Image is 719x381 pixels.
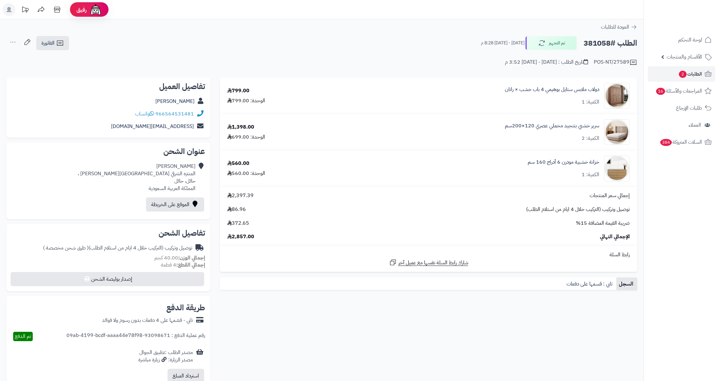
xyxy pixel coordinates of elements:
[601,23,629,31] span: العودة للطلبات
[146,197,204,212] a: الموقع على الخريطة
[12,148,205,155] h2: عنوان الشحن
[594,59,637,66] div: POS-NT/27589
[648,117,715,133] a: العملاء
[678,69,702,78] span: الطلبات
[505,59,588,66] div: تاريخ الطلب : [DATE] - [DATE] 3:52 م
[505,122,599,130] a: سرير خشبي بتنجيد مخملي عصري 120×200سم
[679,71,687,78] span: 2
[398,259,468,267] span: شارك رابط السلة نفسها مع عميل آخر
[655,86,702,95] span: المراجعات والأسئلة
[564,277,616,290] a: تابي : قسمها على دفعات
[89,3,102,16] img: ai-face.png
[135,110,154,118] a: واتساب
[111,122,194,130] a: [EMAIL_ADDRESS][DOMAIN_NAME]
[660,139,672,146] span: 384
[227,220,249,227] span: 372.65
[43,244,192,252] div: توصيل وتركيب (التركيب خلال 4 ايام من استلام الطلب)
[36,36,69,50] a: الفاتورة
[648,32,715,48] a: لوحة التحكم
[102,317,193,324] div: تابي - قسّمها على 4 دفعات بدون رسوم ولا فوائد
[227,170,265,177] div: الوحدة: 560.00
[166,304,205,312] h2: طريقة الدفع
[528,159,599,166] a: خزانة خشبية مودرن 6 أدراج 160 سم
[222,251,635,259] div: رابط السلة
[525,36,577,50] button: تم التجهيز
[138,349,193,364] div: مصدر الطلب :تطبيق الجوال
[604,156,629,181] img: 1757487676-1-90x90.jpg
[15,332,31,340] span: تم الدفع
[678,35,702,44] span: لوحة التحكم
[576,220,630,227] span: ضريبة القيمة المضافة 15%
[590,192,630,199] span: إجمالي سعر المنتجات
[227,206,246,213] span: 86.96
[656,88,665,95] span: 16
[505,86,599,93] a: دولاب ملابس ستايل بوهيمي 4 باب خشب × راتان
[648,83,715,99] a: المراجعات والأسئلة16
[582,135,599,142] div: الكمية: 2
[582,171,599,178] div: الكمية: 1
[600,233,630,240] span: الإجمالي النهائي
[11,272,204,286] button: إصدار بوليصة الشحن
[227,133,265,141] div: الوحدة: 699.00
[676,104,702,113] span: طلبات الإرجاع
[227,233,254,240] span: 2,857.00
[154,254,205,262] small: 40.00 كجم
[161,261,205,269] small: 4 قطعة
[584,37,637,50] h2: الطلب #381058
[667,52,702,61] span: الأقسام والمنتجات
[582,98,599,106] div: الكمية: 1
[616,277,637,290] a: السجل
[176,261,205,269] strong: إجمالي القطع:
[227,160,249,167] div: 560.00
[648,100,715,116] a: طلبات الإرجاع
[648,66,715,82] a: الطلبات2
[604,119,629,145] img: 1756283185-1-90x90.jpg
[689,121,701,130] span: العملاء
[12,83,205,90] h2: تفاصيل العميل
[227,192,254,199] span: 2,397.39
[43,244,89,252] span: ( طرق شحن مخصصة )
[675,17,713,31] img: logo-2.png
[12,229,205,237] h2: تفاصيل الشحن
[178,254,205,262] strong: إجمالي الوزن:
[76,6,87,14] span: رفيق
[481,40,524,46] small: [DATE] - [DATE] 8:28 م
[660,138,702,147] span: السلات المتروكة
[648,134,715,150] a: السلات المتروكة384
[389,259,468,267] a: شارك رابط السلة نفسها مع عميل آخر
[227,97,265,104] div: الوحدة: 799.00
[227,123,254,131] div: 1,398.00
[227,87,249,95] div: 799.00
[604,83,629,109] img: 1749977265-1-90x90.jpg
[155,110,194,118] a: 966564531481
[601,23,637,31] a: العودة للطلبات
[155,97,195,105] a: [PERSON_NAME]
[17,3,33,18] a: تحديثات المنصة
[138,356,193,364] div: مصدر الزيارة: زيارة مباشرة
[526,206,630,213] span: توصيل وتركيب (التركيب خلال 4 ايام من استلام الطلب)
[66,332,205,341] div: رقم عملية الدفع : 93098671-09ab-4199-bcdf-aaaa44e78f98
[78,163,195,192] div: [PERSON_NAME] المنتزه الشرقي [GEOGRAPHIC_DATA][PERSON_NAME] ، حائل، حائل المملكة العربية السعودية
[41,39,55,47] span: الفاتورة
